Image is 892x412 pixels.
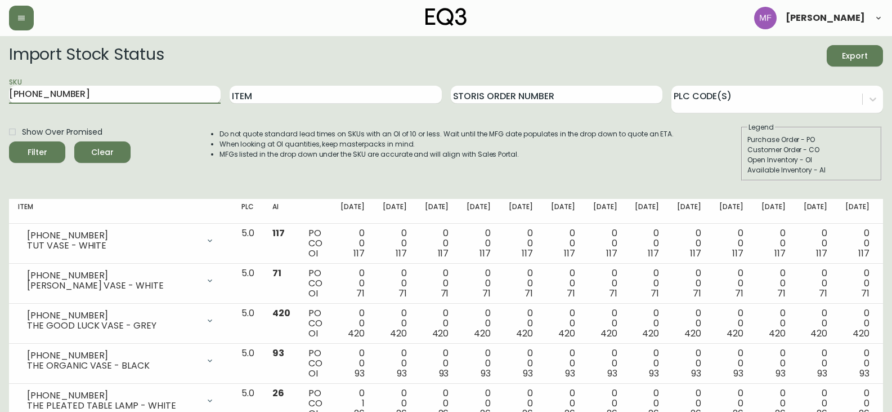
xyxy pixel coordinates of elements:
[9,199,232,224] th: Item
[509,228,533,259] div: 0 0
[416,199,458,224] th: [DATE]
[733,367,743,380] span: 93
[817,367,827,380] span: 93
[853,327,869,340] span: 420
[219,139,674,149] li: When looking at OI quantities, keep masterpacks in mind.
[804,348,828,379] div: 0 0
[509,308,533,339] div: 0 0
[761,228,786,259] div: 0 0
[609,287,617,300] span: 71
[542,199,584,224] th: [DATE]
[769,327,786,340] span: 420
[649,367,659,380] span: 93
[458,199,500,224] th: [DATE]
[272,267,281,280] span: 71
[774,247,786,260] span: 117
[551,268,575,299] div: 0 0
[795,199,837,224] th: [DATE]
[635,268,659,299] div: 0 0
[441,287,449,300] span: 71
[732,247,743,260] span: 117
[551,348,575,379] div: 0 0
[626,199,668,224] th: [DATE]
[479,247,491,260] span: 117
[481,367,491,380] span: 93
[390,327,407,340] span: 420
[232,304,263,344] td: 5.0
[565,367,575,380] span: 93
[272,387,284,400] span: 26
[819,287,827,300] span: 71
[383,268,407,299] div: 0 0
[272,307,290,320] span: 420
[398,287,407,300] span: 71
[804,308,828,339] div: 0 0
[397,367,407,380] span: 93
[425,8,467,26] img: logo
[567,287,575,300] span: 71
[355,367,365,380] span: 93
[804,228,828,259] div: 0 0
[635,348,659,379] div: 0 0
[593,308,617,339] div: 0 0
[467,228,491,259] div: 0 0
[27,271,199,281] div: [PHONE_NUMBER]
[353,247,365,260] span: 117
[331,199,374,224] th: [DATE]
[525,287,533,300] span: 71
[432,327,449,340] span: 420
[308,247,318,260] span: OI
[845,268,869,299] div: 0 0
[340,268,365,299] div: 0 0
[719,268,743,299] div: 0 0
[467,308,491,339] div: 0 0
[600,327,617,340] span: 420
[232,199,263,224] th: PLC
[18,268,223,293] div: [PHONE_NUMBER][PERSON_NAME] VASE - WHITE
[272,347,284,360] span: 93
[719,228,743,259] div: 0 0
[642,327,659,340] span: 420
[396,247,407,260] span: 117
[27,231,199,241] div: [PHONE_NUMBER]
[467,268,491,299] div: 0 0
[27,401,199,411] div: THE PLEATED TABLE LAMP - WHITE
[22,126,102,138] span: Show Over Promised
[747,135,876,145] div: Purchase Order - PO
[308,348,322,379] div: PO CO
[858,247,869,260] span: 117
[27,281,199,291] div: [PERSON_NAME] VASE - WHITE
[340,308,365,339] div: 0 0
[263,199,299,224] th: AI
[232,344,263,384] td: 5.0
[348,327,365,340] span: 420
[522,247,533,260] span: 117
[9,45,164,67] h2: Import Stock Status
[593,348,617,379] div: 0 0
[425,228,449,259] div: 0 0
[558,327,575,340] span: 420
[383,348,407,379] div: 0 0
[308,228,322,259] div: PO CO
[425,308,449,339] div: 0 0
[18,348,223,373] div: [PHONE_NUMBER]THE ORGANIC VASE - BLACK
[677,268,701,299] div: 0 0
[776,367,786,380] span: 93
[482,287,491,300] span: 71
[719,308,743,339] div: 0 0
[677,228,701,259] div: 0 0
[693,287,701,300] span: 71
[761,268,786,299] div: 0 0
[804,268,828,299] div: 0 0
[272,227,285,240] span: 117
[684,327,701,340] span: 420
[747,122,775,132] legend: Legend
[219,129,674,139] li: Do not quote standard lead times on SKUs with an OI of 10 or less. Wait until the MFG date popula...
[438,247,449,260] span: 117
[584,199,626,224] th: [DATE]
[668,199,710,224] th: [DATE]
[777,287,786,300] span: 71
[836,199,878,224] th: [DATE]
[383,308,407,339] div: 0 0
[340,348,365,379] div: 0 0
